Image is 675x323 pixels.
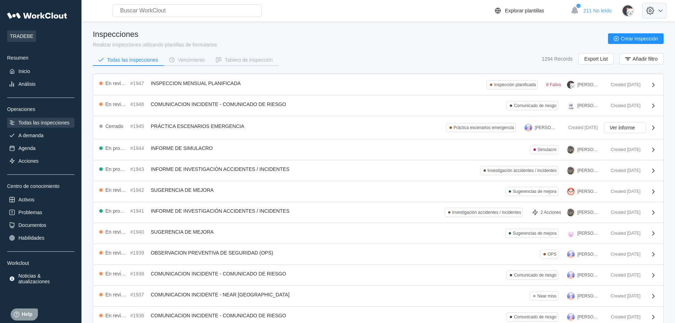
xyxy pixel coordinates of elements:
div: En revisión [106,229,128,235]
div: #1944 [130,145,148,151]
div: En progreso [106,166,128,172]
a: En revisión#1942SUGERENCIA DE MEJORASugerencias de mejora[PERSON_NAME]Created [DATE] [94,181,663,202]
div: Created [DATE] [605,189,641,194]
div: [PERSON_NAME] [578,189,600,194]
span: INFORME DE INVESTIGACIÓN ACCIDENTES / INCIDENTES [151,208,289,214]
button: Añadir filtro [619,53,664,65]
a: Problemas [7,207,74,217]
span: INFORME DE INVESTIGACIÓN ACCIDENTES / INCIDENTES [151,166,289,172]
button: Crear inspección [608,33,664,44]
img: pig.png [567,229,575,237]
div: Análisis [18,81,35,87]
div: #1936 [130,313,148,318]
div: Created [DATE] [605,273,641,278]
div: [PERSON_NAME] [578,168,600,173]
div: En revisión [106,250,128,256]
div: [PERSON_NAME] [578,314,600,319]
button: Tablero de inspección [210,55,278,65]
div: #1945 [130,123,148,129]
a: En revisión#1947INSPECCION MENSUAL PLANIFICADAInspección planificada8 Fallos[PERSON_NAME]Created ... [94,74,663,95]
a: Inicio [7,66,74,76]
img: user-3.png [567,292,575,300]
div: Explorar plantillas [505,8,544,13]
img: 2f847459-28ef-4a61-85e4-954d408df519.jpg [567,146,575,154]
div: Vencimiento [178,57,205,62]
div: #1940 [130,229,148,235]
div: [PERSON_NAME] [578,273,600,278]
span: Export List [584,56,608,61]
a: Activos [7,195,74,205]
div: 2 Acciones [540,210,561,215]
span: COMUNICACION INCIDENTE - COMUNICADO DE RIESGO [151,271,286,277]
div: #1947 [130,80,148,86]
div: Cerrado [106,123,124,129]
div: [PERSON_NAME] [535,125,557,130]
div: Agenda [18,145,35,151]
a: En revisión#1946COMUNICACION INCIDENTE - COMUNICADO DE RIESGOComunicado de riesgo[PERSON_NAME]Cre... [94,95,663,116]
a: En revisión#1937COMUNICACION INCIDENTE - NEAR [GEOGRAPHIC_DATA]Near miss[PERSON_NAME]Created [DATE] [94,286,663,307]
div: [PERSON_NAME] [578,294,600,299]
span: PRÁCTICA ESCENARIOS EMERGENCIA [151,123,244,129]
span: COMUNICACION INCIDENTE - NEAR [GEOGRAPHIC_DATA] [151,292,290,297]
a: Explorar plantillas [494,6,567,15]
span: 211 No leído [584,8,612,13]
div: En revisión [106,101,128,107]
input: Buscar WorkClout [113,4,261,17]
img: 2f847459-28ef-4a61-85e4-954d408df519.jpg [567,208,575,216]
span: COMUNICACION INCIDENTE - COMUNICADO DE RIESGO [151,313,286,318]
a: Agenda [7,143,74,153]
span: Ver informe [610,125,635,130]
div: Comunicado de riesgo [514,314,556,319]
div: Documentos [18,222,46,228]
a: Habilidades [7,233,74,243]
span: TRADEBE [7,30,36,42]
img: cat.png [567,81,575,89]
div: #1946 [130,101,148,107]
div: Investigación accidentes / incidentes [488,168,557,173]
div: Todas las inspecciones [18,120,69,126]
div: Sugerencias de mejora [513,231,556,236]
a: En revisión#1940SUGERENCIA DE MEJORASugerencias de mejora[PERSON_NAME]Created [DATE] [94,223,663,244]
img: user-3.png [567,313,575,321]
img: user-3.png [567,271,575,279]
div: #1939 [130,250,148,256]
a: Cerrado#1945PRÁCTICA ESCENARIOS EMERGENCIAPráctica escenarios emergencia[PERSON_NAME]Created [DAT... [94,116,663,139]
img: 2f847459-28ef-4a61-85e4-954d408df519.jpg [567,167,575,174]
a: En revisión#1938COMUNICACION INCIDENTE - COMUNICADO DE RIESGOComunicado de riesgo[PERSON_NAME]Cre... [94,265,663,286]
div: Created [DATE] [605,231,641,236]
span: SUGERENCIA DE MEJORA [151,187,214,193]
div: Inspección planificada [494,82,536,87]
div: En progreso [106,145,128,151]
a: Todas las inspecciones [7,118,74,128]
a: En revisión#1939OBSERVACION PREVENTIVA DE SEGURIDAD (OPS)OPS[PERSON_NAME]Created [DATE] [94,244,663,265]
div: Operaciones [7,106,74,112]
div: Created [DATE] [605,168,641,173]
img: user-3.png [524,124,532,132]
div: [PERSON_NAME] [578,231,600,236]
div: [PERSON_NAME] [578,252,600,257]
div: En revisión [106,313,128,318]
div: Near miss [537,294,556,299]
div: En revisión [106,187,128,193]
div: Inicio [18,68,30,74]
div: Created [DATE] [605,210,641,215]
div: [PERSON_NAME] [578,210,600,215]
div: Created [DATE] [605,82,641,87]
img: user-3.png [567,250,575,258]
img: clout-01.png [567,102,575,110]
div: #1938 [130,271,148,277]
div: Tablero de inspección [225,57,272,62]
button: Export List [578,53,614,65]
span: SUGERENCIA DE MEJORA [151,229,214,235]
div: Todas las inspecciones [107,57,158,62]
span: Crear inspección [621,36,658,41]
img: cat.png [622,5,634,17]
a: En progreso#1941INFORME DE INVESTIGACIÓN ACCIDENTES / INCIDENTESInvestigación accidentes / incide... [94,202,663,223]
div: Práctica escenarios emergencia [454,125,514,130]
div: #1942 [130,187,148,193]
div: Created [DATE] [605,252,641,257]
div: 8 Fallos [546,82,561,87]
button: Todas las inspecciones [93,55,164,65]
div: #1937 [130,292,148,297]
span: OBSERVACION PREVENTIVA DE SEGURIDAD (OPS) [151,250,273,256]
